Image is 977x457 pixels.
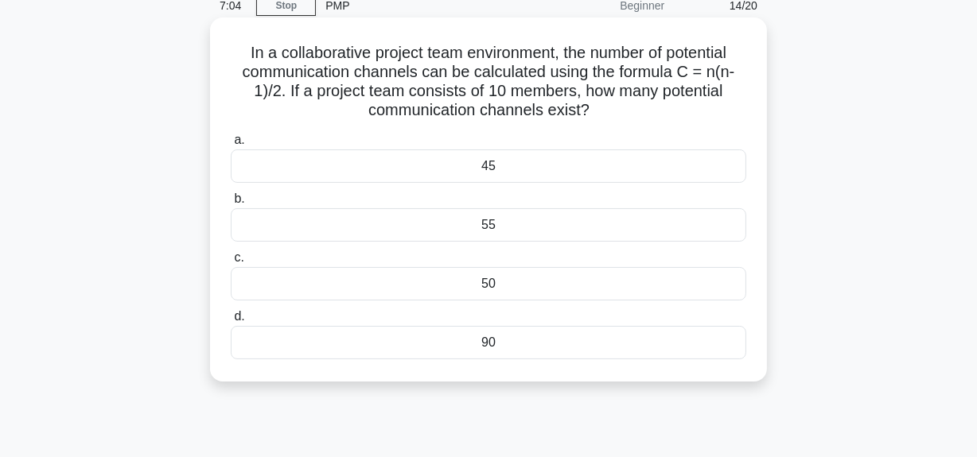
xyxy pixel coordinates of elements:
div: 50 [231,267,746,300]
span: b. [234,192,244,205]
span: c. [234,250,243,264]
span: d. [234,309,244,323]
span: a. [234,133,244,146]
h5: In a collaborative project team environment, the number of potential communication channels can b... [229,43,748,121]
div: 55 [231,208,746,242]
div: 45 [231,149,746,183]
div: 90 [231,326,746,359]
